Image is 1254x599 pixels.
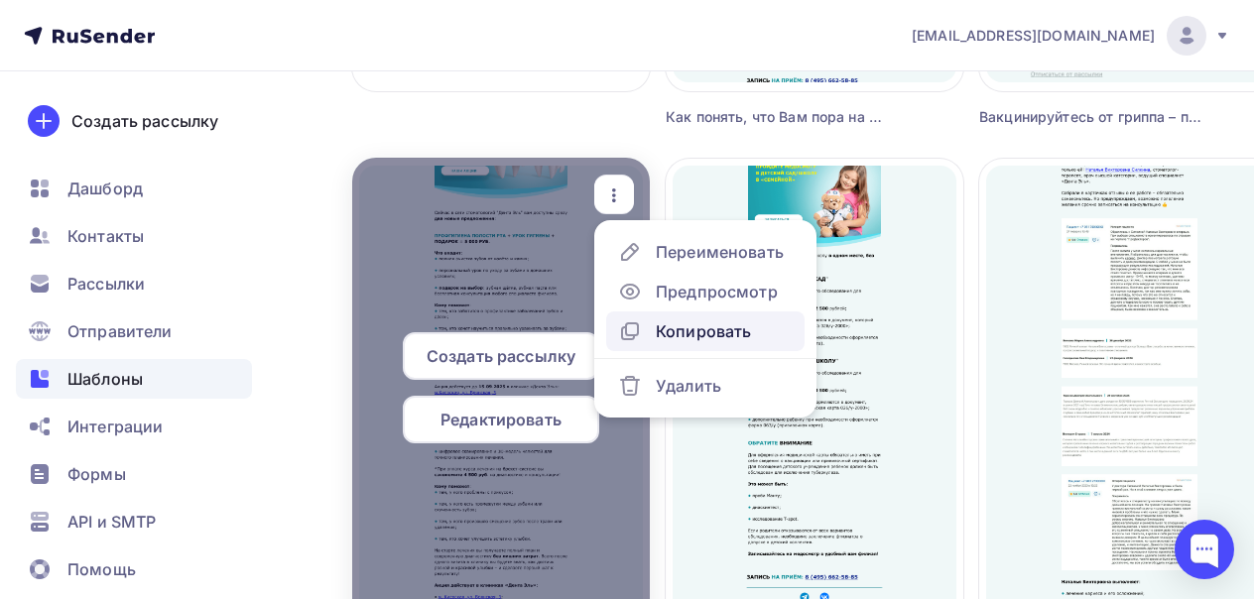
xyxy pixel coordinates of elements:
span: [EMAIL_ADDRESS][DOMAIN_NAME] [912,26,1155,46]
span: Отправители [67,319,173,343]
span: Помощь [67,557,136,581]
div: Вакцинируйтесь от гриппа – подготовьте свой иммунитет к эпидемии [979,107,1202,127]
a: Формы [16,454,252,494]
a: Контакты [16,216,252,256]
span: Рассылки [67,272,145,296]
span: Шаблоны [67,367,143,391]
div: Копировать [656,319,751,343]
div: Переименовать [656,240,784,264]
div: Создать рассылку [71,109,218,133]
span: Контакты [67,224,144,248]
span: Дашборд [67,177,143,200]
span: Создать рассылку [427,344,575,368]
span: Редактировать [440,408,562,431]
a: Шаблоны [16,359,252,399]
span: Интеграции [67,415,163,438]
a: Рассылки [16,264,252,303]
a: [EMAIL_ADDRESS][DOMAIN_NAME] [912,16,1230,56]
div: Удалить [656,374,721,398]
div: Предпросмотр [656,280,778,303]
div: Как понять, что Вам пора на прием к трихологу? [666,107,889,127]
span: Формы [67,462,126,486]
a: Отправители [16,311,252,351]
span: API и SMTP [67,510,156,534]
a: Дашборд [16,169,252,208]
